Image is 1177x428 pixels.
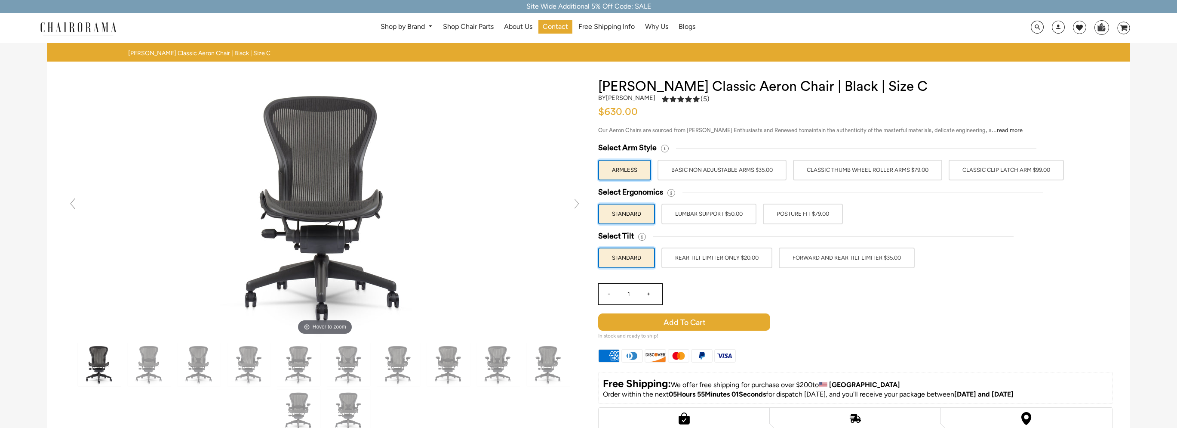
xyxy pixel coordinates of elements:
img: Herman Miller Classic Aeron Chair | Black | Size C - chairorama [227,343,270,386]
img: Herman Miller Classic Aeron Chair | Black | Size C - chairorama [477,343,520,386]
strong: [GEOGRAPHIC_DATA] [829,381,900,389]
img: Herman Miller Classic Aeron Chair | Black | Size C - chairorama [427,343,470,386]
label: STANDARD [598,204,655,224]
input: + [638,284,659,304]
label: POSTURE FIT $79.00 [763,204,843,224]
img: chairorama [35,21,121,36]
a: Free Shipping Info [574,20,639,34]
a: 5.0 rating (5 votes) [662,94,710,106]
a: Blogs [674,20,700,34]
label: Classic Clip Latch Arm $99.00 [949,160,1064,180]
img: Herman Miller Classic Aeron Chair | Black | Size C - chairorama [327,343,370,386]
h1: [PERSON_NAME] Classic Aeron Chair | Black | Size C [598,79,1113,94]
a: Shop by Brand [376,20,437,34]
a: Shop Chair Parts [439,20,498,34]
img: Herman Miller Classic Aeron Chair | Black | Size C - chairorama [377,343,420,386]
span: In stock and ready to ship! [598,333,658,340]
img: Herman Miller Classic Aeron Chair | Black | Size C - chairorama [128,343,171,386]
span: Contact [543,22,568,31]
img: Herman Miller Classic Aeron Chair | Black | Size C - chairorama [178,343,221,386]
a: read more [997,127,1023,133]
span: maintain the authenticity of the masterful materials, delicate engineering, a... [804,127,1023,133]
a: [PERSON_NAME] [606,94,655,102]
a: Why Us [641,20,673,34]
img: Herman Miller Classic Aeron Chair | Black | Size C - chairorama [527,343,570,386]
span: Shop Chair Parts [443,22,494,31]
label: FORWARD AND REAR TILT LIMITER $35.00 [779,248,915,268]
label: Classic Thumb Wheel Roller Arms $79.00 [793,160,942,180]
span: About Us [504,22,532,31]
span: Select Tilt [598,231,634,241]
span: Why Us [645,22,668,31]
span: Select Arm Style [598,143,657,153]
span: Add to Cart [598,313,770,331]
img: Herman Miller Classic Aeron Chair | Black | Size C - chairorama [78,343,121,386]
label: LUMBAR SUPPORT $50.00 [661,204,756,224]
strong: Free Shipping: [603,377,671,390]
input: - [599,284,619,304]
img: Herman Miller Classic Aeron Chair | Black | Size C - chairorama [196,79,454,337]
span: Free Shipping Info [578,22,635,31]
span: Blogs [679,22,695,31]
span: $630.00 [598,107,638,117]
span: We offer free shipping for purchase over $200 [671,381,812,389]
span: [PERSON_NAME] Classic Aeron Chair | Black | Size C [128,50,270,57]
strong: [DATE] and [DATE] [954,390,1014,398]
button: Add to Cart [598,313,959,331]
span: Select Ergonomics [598,187,663,197]
span: Our Aeron Chairs are sourced from [PERSON_NAME] Enthusiasts and Renewed to [598,127,804,133]
p: Order within the next for dispatch [DATE], and you'll receive your package between [603,390,1108,399]
label: BASIC NON ADJUSTABLE ARMS $35.00 [658,160,787,180]
span: 05Hours 55Minutes 01Seconds [669,390,766,398]
nav: DesktopNavigation [158,20,918,36]
nav: breadcrumbs [128,50,274,57]
a: Contact [538,20,572,34]
a: Herman Miller Classic Aeron Chair | Black | Size C - chairoramaHover to zoom [196,203,454,211]
div: 5.0 rating (5 votes) [662,94,710,103]
img: Herman Miller Classic Aeron Chair | Black | Size C - chairorama [277,343,320,386]
label: REAR TILT LIMITER ONLY $20.00 [661,248,772,268]
span: (5) [701,95,710,104]
img: WhatsApp_Image_2024-07-12_at_16.23.01.webp [1095,21,1108,34]
a: About Us [500,20,537,34]
label: ARMLESS [598,160,651,180]
p: to [603,377,1108,390]
h2: by [598,94,655,102]
label: STANDARD [598,248,655,268]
